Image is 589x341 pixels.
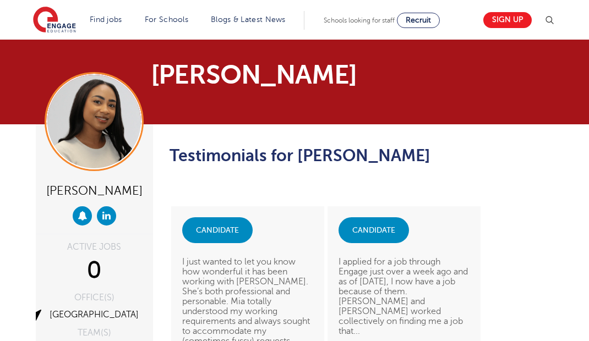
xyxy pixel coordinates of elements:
[397,13,440,28] a: Recruit
[33,7,76,34] img: Engage Education
[145,15,188,24] a: For Schools
[324,16,395,24] span: Schools looking for staff
[196,226,239,235] li: candidate
[44,243,145,251] div: ACTIVE JOBS
[406,16,431,24] span: Recruit
[90,15,122,24] a: Find jobs
[170,146,509,165] h2: Testimonials for [PERSON_NAME]
[44,179,145,201] div: [PERSON_NAME]
[211,15,286,24] a: Blogs & Latest News
[352,226,395,235] li: candidate
[44,293,145,302] div: OFFICE(S)
[151,62,331,88] h1: [PERSON_NAME]
[483,12,532,28] a: Sign up
[50,310,139,320] a: [GEOGRAPHIC_DATA]
[44,257,145,284] div: 0
[44,328,145,337] div: TEAM(S)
